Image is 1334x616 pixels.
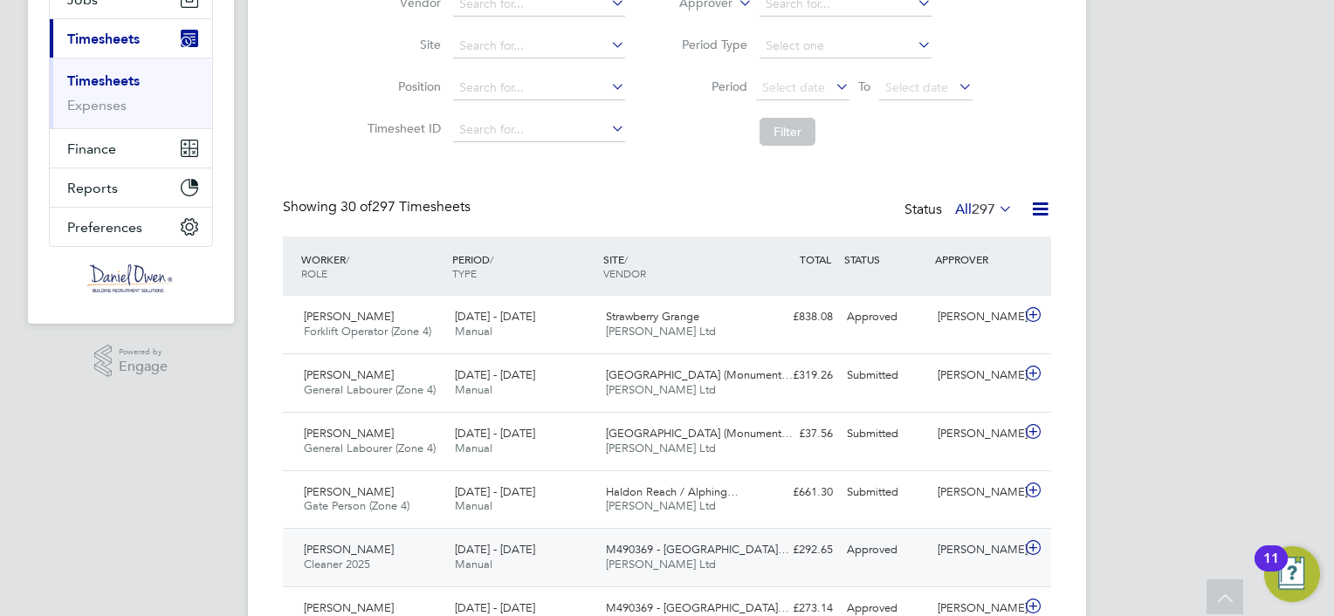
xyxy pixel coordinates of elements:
div: APPROVER [931,243,1021,275]
span: TYPE [452,266,477,280]
span: Forklift Operator (Zone 4) [304,324,431,339]
div: [PERSON_NAME] [931,478,1021,507]
span: General Labourer (Zone 4) [304,382,436,397]
button: Finance [50,129,212,168]
button: Timesheets [50,19,212,58]
span: Reports [67,180,118,196]
div: Approved [840,303,931,332]
span: 297 [972,201,995,218]
div: £661.30 [749,478,840,507]
span: Manual [455,441,492,455]
span: 30 of [340,198,372,216]
input: Search for... [453,118,625,142]
span: [DATE] - [DATE] [455,484,535,499]
a: Powered byEngage [94,345,168,378]
span: TOTAL [800,252,831,266]
img: danielowen-logo-retina.png [87,264,175,292]
span: General Labourer (Zone 4) [304,441,436,455]
div: 11 [1263,558,1279,581]
label: Period Type [669,37,747,52]
button: Filter [760,118,815,146]
div: [PERSON_NAME] [931,420,1021,448]
button: Preferences [50,208,212,246]
input: Search for... [453,34,625,58]
span: M490369 - [GEOGRAPHIC_DATA]… [606,600,789,615]
input: Select one [760,34,932,58]
div: STATUS [840,243,931,275]
span: [PERSON_NAME] [304,484,394,499]
div: SITE [599,243,750,289]
span: Timesheets [67,31,140,47]
div: Timesheets [50,58,212,128]
label: Period [669,79,747,94]
div: Status [904,198,1016,222]
div: £292.65 [749,536,840,565]
span: [DATE] - [DATE] [455,309,535,324]
span: [DATE] - [DATE] [455,542,535,557]
div: £319.26 [749,361,840,390]
div: [PERSON_NAME] [931,536,1021,565]
div: Approved [840,536,931,565]
span: [DATE] - [DATE] [455,600,535,615]
div: PERIOD [448,243,599,289]
span: [PERSON_NAME] Ltd [606,441,716,455]
a: Expenses [67,97,127,113]
span: [PERSON_NAME] Ltd [606,557,716,572]
span: / [346,252,349,266]
span: 297 Timesheets [340,198,471,216]
span: Strawberry Grange [606,309,699,324]
span: Engage [119,359,168,374]
div: Submitted [840,420,931,448]
span: ROLE [301,266,327,280]
span: [DATE] - [DATE] [455,367,535,382]
div: [PERSON_NAME] [931,303,1021,332]
span: Powered by [119,345,168,359]
a: Timesheets [67,72,140,89]
div: £37.56 [749,420,840,448]
label: Position [362,79,441,94]
span: [GEOGRAPHIC_DATA] (Monument… [606,426,793,441]
div: £838.08 [749,303,840,332]
span: [PERSON_NAME] [304,309,394,324]
div: Submitted [840,478,931,507]
span: [PERSON_NAME] Ltd [606,498,716,513]
button: Reports [50,168,212,207]
span: Cleaner 2025 [304,557,370,572]
span: Manual [455,557,492,572]
span: Gate Person (Zone 4) [304,498,409,513]
span: Preferences [67,219,142,236]
span: [PERSON_NAME] [304,367,394,382]
label: Timesheet ID [362,120,441,136]
span: [PERSON_NAME] Ltd [606,382,716,397]
span: / [490,252,493,266]
span: [PERSON_NAME] [304,600,394,615]
a: Go to home page [49,264,213,292]
div: [PERSON_NAME] [931,361,1021,390]
span: To [853,75,876,98]
span: Manual [455,498,492,513]
div: WORKER [297,243,448,289]
span: Manual [455,382,492,397]
span: Haldon Reach / Alphing… [606,484,739,499]
button: Open Resource Center, 11 new notifications [1264,546,1320,602]
span: [GEOGRAPHIC_DATA] (Monument… [606,367,793,382]
span: [PERSON_NAME] [304,426,394,441]
input: Search for... [453,76,625,100]
label: Site [362,37,441,52]
label: All [955,201,1013,218]
span: Select date [885,79,948,95]
span: [DATE] - [DATE] [455,426,535,441]
span: / [624,252,628,266]
span: VENDOR [603,266,646,280]
span: Finance [67,140,116,157]
span: [PERSON_NAME] Ltd [606,324,716,339]
div: Submitted [840,361,931,390]
span: [PERSON_NAME] [304,542,394,557]
span: Select date [762,79,825,95]
span: Manual [455,324,492,339]
div: Showing [283,198,474,216]
span: M490369 - [GEOGRAPHIC_DATA]… [606,542,789,557]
